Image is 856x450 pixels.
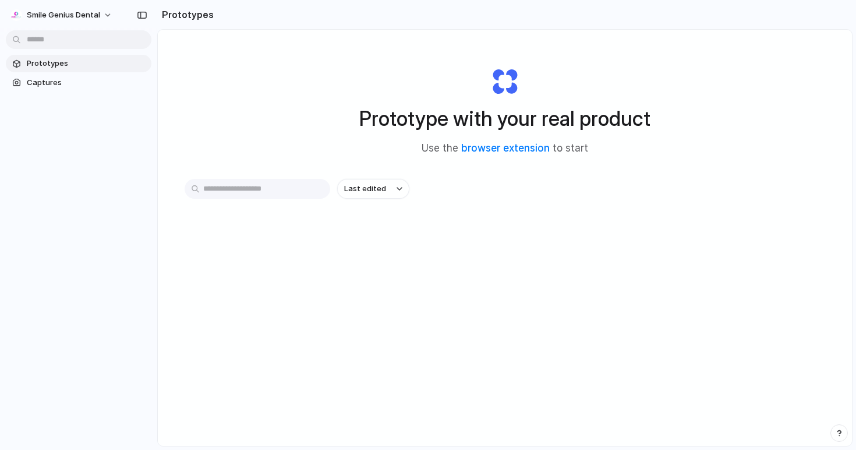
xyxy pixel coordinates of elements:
[6,74,151,92] a: Captures
[6,6,118,24] button: Smile Genius Dental
[157,8,214,22] h2: Prototypes
[359,103,650,134] h1: Prototype with your real product
[27,58,147,69] span: Prototypes
[27,77,147,89] span: Captures
[461,142,550,154] a: browser extension
[337,179,409,199] button: Last edited
[422,141,588,156] span: Use the to start
[344,183,386,195] span: Last edited
[6,55,151,72] a: Prototypes
[27,9,100,21] span: Smile Genius Dental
